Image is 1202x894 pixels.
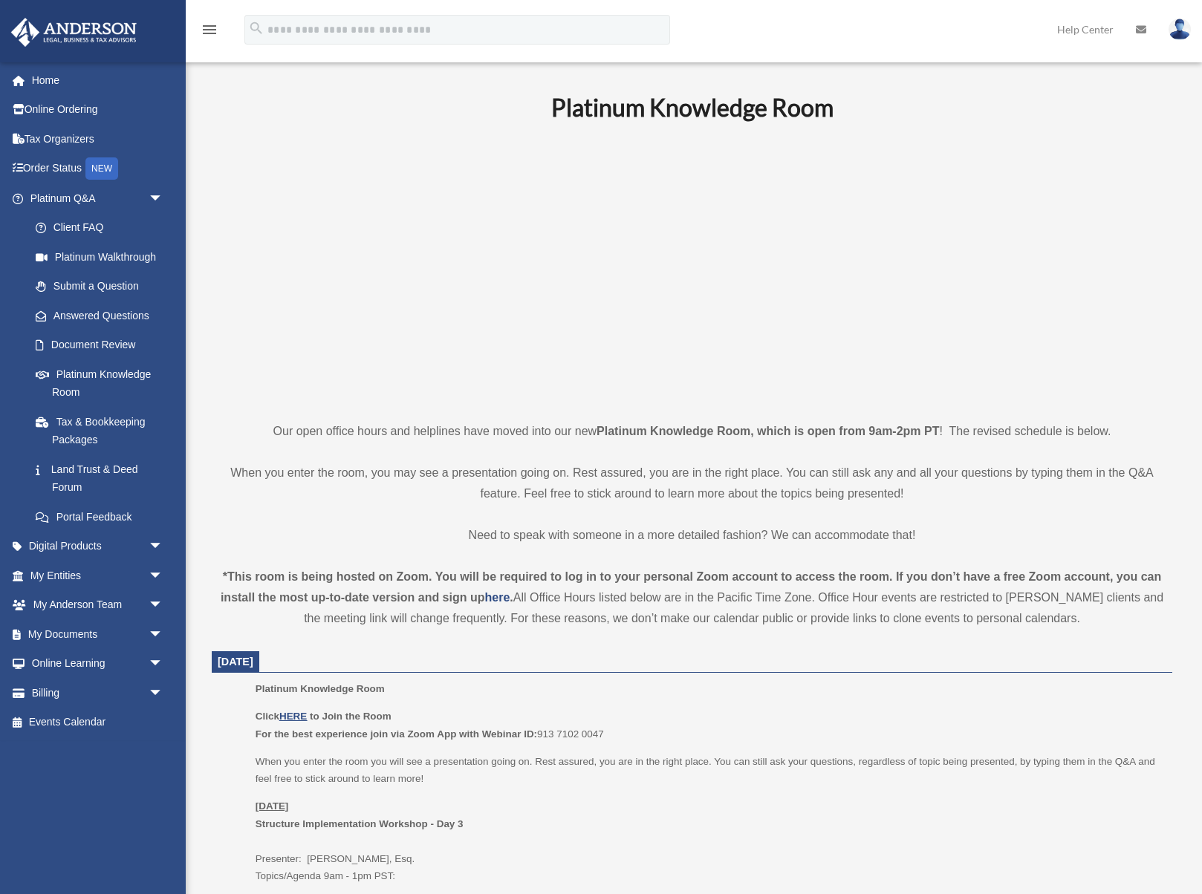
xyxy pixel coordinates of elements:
[256,711,310,722] b: Click
[85,157,118,180] div: NEW
[10,124,186,154] a: Tax Organizers
[256,818,464,829] b: Structure Implementation Workshop - Day 3
[21,407,186,454] a: Tax & Bookkeeping Packages
[10,678,186,708] a: Billingarrow_drop_down
[256,728,537,740] b: For the best experience join via Zoom App with Webinar ID:
[149,561,178,591] span: arrow_drop_down
[510,591,513,604] strong: .
[1169,19,1191,40] img: User Pic
[21,359,178,407] a: Platinum Knowledge Room
[10,65,186,95] a: Home
[10,532,186,561] a: Digital Productsarrow_drop_down
[256,683,385,694] span: Platinum Knowledge Room
[21,213,186,243] a: Client FAQ
[310,711,392,722] b: to Join the Room
[256,708,1162,743] p: 913 7102 0047
[149,678,178,708] span: arrow_drop_down
[21,242,186,272] a: Platinum Walkthrough
[221,570,1161,604] strong: *This room is being hosted on Zoom. You will be required to log in to your personal Zoom account ...
[149,183,178,214] span: arrow_drop_down
[551,93,834,122] b: Platinum Knowledge Room
[21,272,186,301] a: Submit a Question
[10,154,186,184] a: Order StatusNEW
[149,532,178,562] span: arrow_drop_down
[256,800,289,812] u: [DATE]
[597,425,939,437] strong: Platinum Knowledge Room, which is open from 9am-2pm PT
[10,95,186,125] a: Online Ordering
[470,143,915,394] iframe: 231110_Toby_KnowledgeRoom
[256,797,1162,885] p: Presenter: [PERSON_NAME], Esq. Topics/Agenda 9am - 1pm PST:
[149,619,178,650] span: arrow_drop_down
[212,463,1172,504] p: When you enter the room, you may see a presentation going on. Rest assured, you are in the right ...
[201,21,218,39] i: menu
[7,18,141,47] img: Anderson Advisors Platinum Portal
[10,183,186,213] a: Platinum Q&Aarrow_drop_down
[21,454,186,502] a: Land Trust & Deed Forum
[279,711,307,722] a: HERE
[212,525,1172,546] p: Need to speak with someone in a more detailed fashion? We can accommodate that!
[248,20,264,36] i: search
[218,656,253,668] span: [DATE]
[21,502,186,532] a: Portal Feedback
[256,753,1162,788] p: When you enter the room you will see a presentation going on. Rest assured, you are in the right ...
[10,561,186,590] a: My Entitiesarrow_drop_down
[149,590,178,621] span: arrow_drop_down
[212,567,1172,629] div: All Office Hours listed below are in the Pacific Time Zone. Office Hour events are restricted to ...
[201,26,218,39] a: menu
[21,301,186,330] a: Answered Questions
[10,649,186,679] a: Online Learningarrow_drop_down
[485,591,510,604] a: here
[21,330,186,360] a: Document Review
[149,649,178,679] span: arrow_drop_down
[10,708,186,737] a: Events Calendar
[10,590,186,620] a: My Anderson Teamarrow_drop_down
[212,421,1172,442] p: Our open office hours and helplines have moved into our new ! The revised schedule is below.
[10,619,186,649] a: My Documentsarrow_drop_down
